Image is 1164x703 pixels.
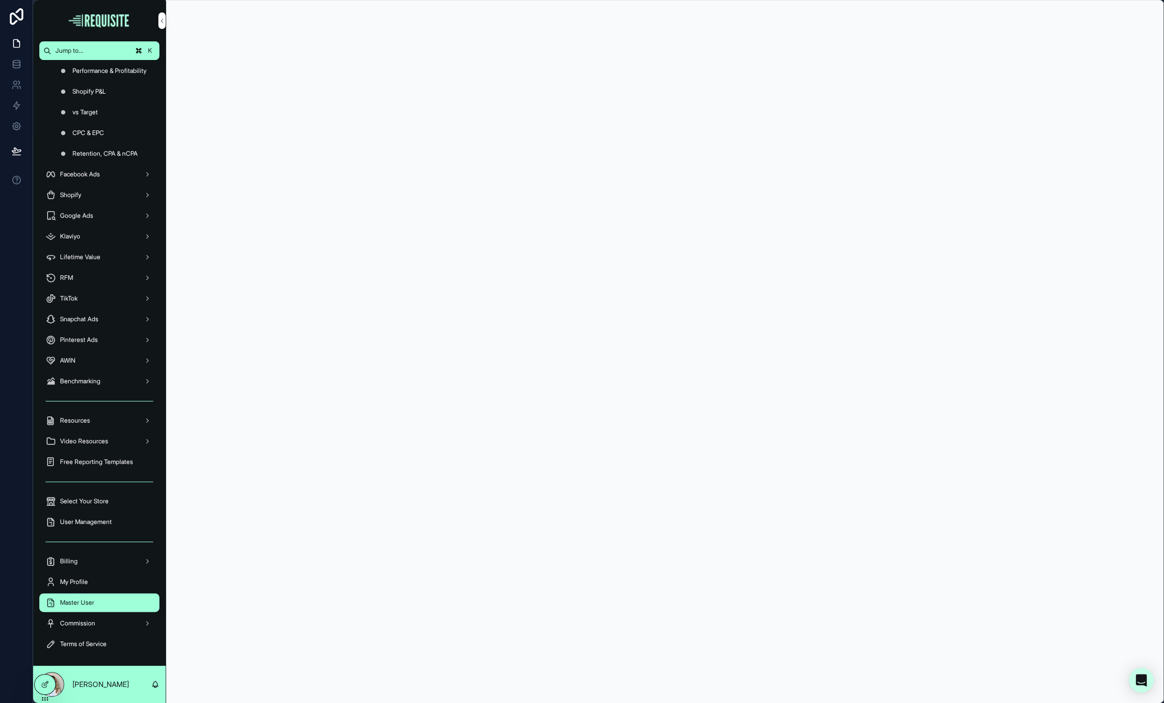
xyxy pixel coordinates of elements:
span: CPC & EPC [72,129,104,137]
a: Klaviyo [39,227,159,246]
a: vs Target [52,103,159,122]
span: Select Your Store [60,497,109,505]
span: User Management [60,518,112,526]
div: scrollable content [33,60,166,666]
p: [PERSON_NAME] [72,679,129,690]
div: Open Intercom Messenger [1129,668,1154,693]
a: Retention, CPA & nCPA [52,144,159,163]
span: Billing [60,557,78,565]
span: Klaviyo [60,232,80,241]
a: User Management [39,513,159,531]
span: My Profile [60,578,88,586]
a: Free Reporting Templates [39,453,159,471]
a: Billing [39,552,159,571]
a: Facebook Ads [39,165,159,184]
a: Resources [39,411,159,430]
span: Master User [60,599,94,607]
span: K [146,47,154,55]
a: Commission [39,614,159,633]
span: Pinterest Ads [60,336,98,344]
span: Shopify [60,191,81,199]
span: Snapchat Ads [60,315,98,323]
a: Pinterest Ads [39,331,159,349]
span: TikTok [60,294,78,303]
a: Snapchat Ads [39,310,159,328]
span: Google Ads [60,212,93,220]
a: Master User [39,593,159,612]
button: Jump to...K [39,41,159,60]
span: Lifetime Value [60,253,100,261]
span: Commission [60,619,95,627]
a: Shopify [39,186,159,204]
span: Terms of Service [60,640,107,648]
a: Terms of Service [39,635,159,653]
a: TikTok [39,289,159,308]
span: Free Reporting Templates [60,458,133,466]
span: Video Resources [60,437,108,445]
a: AWIN [39,351,159,370]
span: Resources [60,416,90,425]
span: Retention, CPA & nCPA [72,149,138,158]
span: vs Target [72,108,98,116]
span: Shopify P&L [72,87,106,96]
a: Performance & Profitability [52,62,159,80]
a: CPC & EPC [52,124,159,142]
img: App logo [67,12,131,29]
a: Video Resources [39,432,159,451]
span: Jump to... [55,47,129,55]
span: Performance & Profitability [72,67,146,75]
span: AWIN [60,356,76,365]
span: Benchmarking [60,377,100,385]
span: Facebook Ads [60,170,100,178]
a: Google Ads [39,206,159,225]
a: Select Your Store [39,492,159,511]
a: Benchmarking [39,372,159,391]
a: Lifetime Value [39,248,159,266]
span: RFM [60,274,73,282]
a: RFM [39,268,159,287]
a: Shopify P&L [52,82,159,101]
a: My Profile [39,573,159,591]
